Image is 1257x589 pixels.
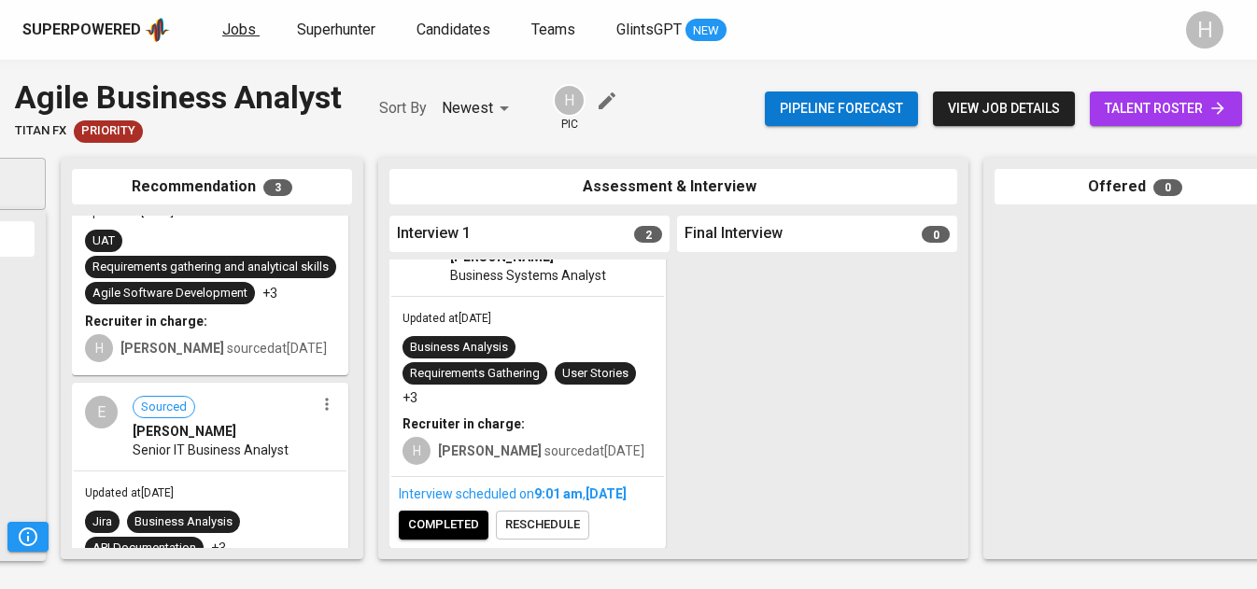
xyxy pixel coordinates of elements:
[948,97,1060,120] span: view job details
[74,120,143,143] div: New Job received from Demand Team
[403,312,491,325] span: Updated at [DATE]
[85,486,174,499] span: Updated at [DATE]
[403,416,525,431] b: Recruiter in charge:
[1153,179,1182,196] span: 0
[1186,11,1223,49] div: H
[120,341,327,356] span: sourced at [DATE]
[389,169,957,205] div: Assessment & Interview
[531,21,575,38] span: Teams
[922,226,950,243] span: 0
[442,91,516,126] div: Newest
[780,97,903,120] span: Pipeline forecast
[397,223,471,245] span: Interview 1
[399,484,657,503] div: Interview scheduled on ,
[765,91,918,126] button: Pipeline forecast
[222,19,260,42] a: Jobs
[553,84,586,133] div: pic
[379,97,427,119] p: Sort By
[72,169,352,205] div: Recommendation
[263,179,292,196] span: 3
[531,19,579,42] a: Teams
[92,285,247,302] div: Agile Software Development
[297,19,379,42] a: Superhunter
[438,443,542,458] b: [PERSON_NAME]
[22,16,170,44] a: Superpoweredapp logo
[85,334,113,362] div: H
[634,226,662,243] span: 2
[85,314,207,329] b: Recruiter in charge:
[403,437,431,465] div: H
[616,21,682,38] span: GlintsGPT
[410,339,508,357] div: Business Analysis
[74,122,143,140] span: Priority
[120,341,224,356] b: [PERSON_NAME]
[92,513,112,531] div: Jira
[496,511,589,540] button: reschedule
[145,16,170,44] img: app logo
[262,284,277,302] p: +3
[408,514,479,536] span: completed
[35,182,39,186] button: Open
[616,19,727,42] a: GlintsGPT NEW
[15,75,342,120] div: Agile Business Analyst
[7,522,49,552] button: Pipeline Triggers
[72,102,348,375] div: Updated at[DATE]UATRequirements gathering and analytical skillsAgile Software Development+3Recrui...
[133,422,236,441] span: [PERSON_NAME]
[133,441,289,459] span: Senior IT Business Analyst
[22,20,141,41] div: Superpowered
[92,259,329,276] div: Requirements gathering and analytical skills
[553,84,586,117] div: H
[450,266,606,285] span: Business Systems Analyst
[399,511,488,540] button: completed
[438,443,644,458] span: sourced at [DATE]
[297,21,375,38] span: Superhunter
[1090,91,1242,126] a: talent roster
[417,21,490,38] span: Candidates
[211,539,226,557] p: +3
[410,365,540,383] div: Requirements Gathering
[685,223,783,245] span: Final Interview
[685,21,727,40] span: NEW
[134,399,194,416] span: Sourced
[222,21,256,38] span: Jobs
[505,514,580,536] span: reschedule
[442,97,493,119] p: Newest
[15,122,66,140] span: Titan FX
[92,540,196,557] div: API Documentation
[1105,97,1227,120] span: talent roster
[389,189,666,549] div: MSourced[PERSON_NAME] [PERSON_NAME]Business Systems AnalystUpdated at[DATE]Business AnalysisRequi...
[562,365,628,383] div: User Stories
[534,486,583,501] span: 9:01 AM
[85,396,118,428] div: E
[586,486,627,501] span: [DATE]
[933,91,1075,126] button: view job details
[134,513,233,531] div: Business Analysis
[417,19,494,42] a: Candidates
[92,232,115,250] div: UAT
[403,388,417,407] p: +3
